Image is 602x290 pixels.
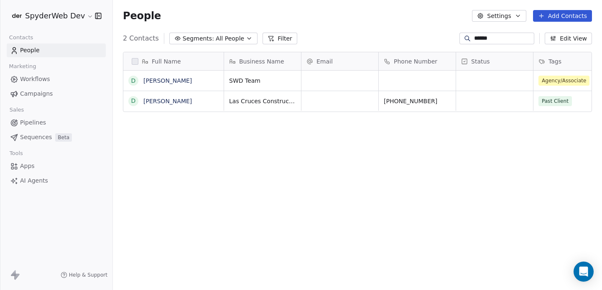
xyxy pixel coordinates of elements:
a: Apps [7,159,106,173]
span: Apps [20,162,35,170]
a: AI Agents [7,174,106,188]
button: Edit View [545,33,592,44]
button: Add Contacts [533,10,592,22]
span: Segments: [183,34,214,43]
span: AI Agents [20,176,48,185]
span: Full Name [152,57,181,66]
span: Tags [548,57,561,66]
button: Settings [472,10,526,22]
div: grid [123,71,224,287]
div: Phone Number [379,52,456,70]
a: Campaigns [7,87,106,101]
span: Las Cruces Construction [229,97,296,105]
span: Beta [55,133,72,142]
a: Pipelines [7,116,106,130]
div: Email [301,52,378,70]
span: Sequences [20,133,52,142]
span: All People [216,34,244,43]
span: Contacts [5,31,37,44]
span: 2 Contacts [123,33,159,43]
span: People [123,10,161,22]
span: Campaigns [20,89,53,98]
div: Status [456,52,533,70]
span: Marketing [5,60,40,73]
span: SpyderWeb Dev [25,10,85,21]
span: People [20,46,40,55]
span: Sales [6,104,28,116]
span: SWD Team [229,76,296,85]
button: SpyderWeb Dev [10,9,89,23]
button: Filter [263,33,297,44]
div: D [131,97,136,105]
a: [PERSON_NAME] [143,98,192,104]
a: [PERSON_NAME] [143,77,192,84]
span: Tools [6,147,26,160]
span: Business Name [239,57,284,66]
div: Business Name [224,52,301,70]
div: Open Intercom Messenger [574,262,594,282]
img: SWD%20Logo%20Orange%20and%20Black.png [12,11,22,21]
span: Workflows [20,75,50,84]
span: Email [316,57,333,66]
span: Pipelines [20,118,46,127]
a: Workflows [7,72,106,86]
span: Phone Number [394,57,437,66]
a: Help & Support [61,272,107,278]
a: SequencesBeta [7,130,106,144]
div: D [131,76,136,85]
div: Full Name [123,52,224,70]
span: Agency/Associate [538,76,589,86]
a: People [7,43,106,57]
span: [PHONE_NUMBER] [384,97,451,105]
span: Past Client [538,96,572,106]
span: Status [471,57,490,66]
span: Help & Support [69,272,107,278]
